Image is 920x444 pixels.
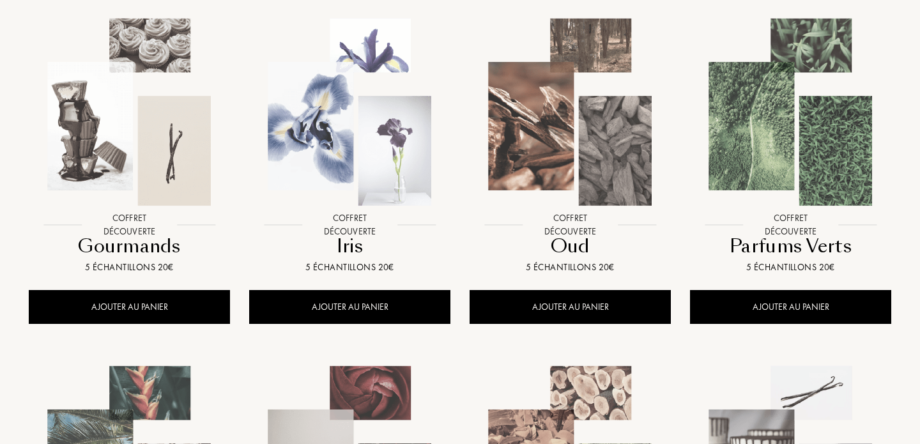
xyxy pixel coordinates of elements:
[470,290,671,324] div: AJOUTER AU PANIER
[475,261,666,274] div: 5 échantillons 20€
[29,290,230,324] div: AJOUTER AU PANIER
[695,261,886,274] div: 5 échantillons 20€
[34,261,225,274] div: 5 échantillons 20€
[249,290,450,324] div: AJOUTER AU PANIER
[250,13,449,211] img: Iris
[30,13,229,211] img: Gourmands
[254,261,445,274] div: 5 échantillons 20€
[691,13,890,211] img: Parfums Verts
[690,290,891,324] div: AJOUTER AU PANIER
[471,13,670,211] img: Oud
